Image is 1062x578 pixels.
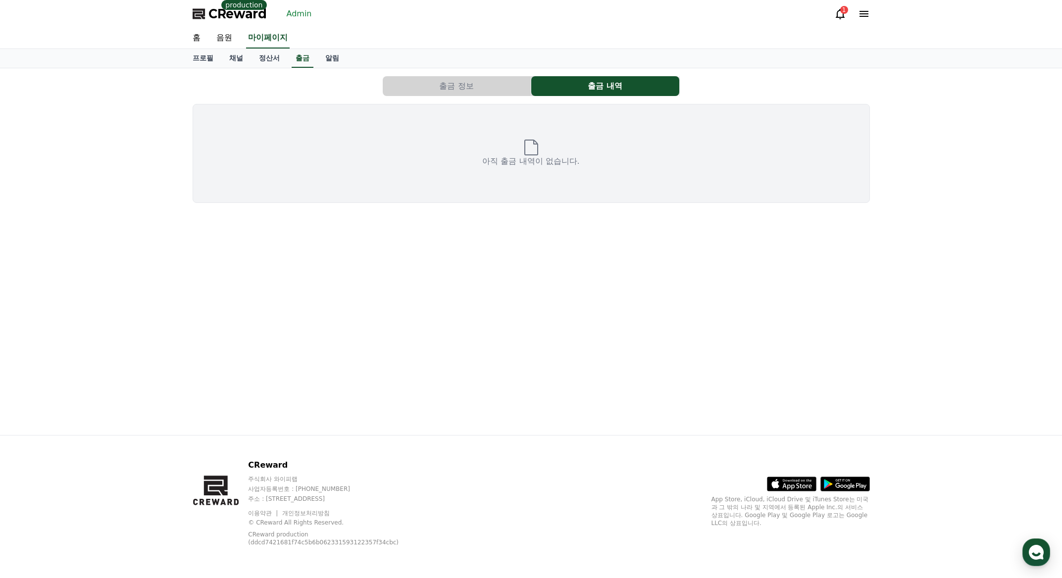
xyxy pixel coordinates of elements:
[711,495,870,527] p: App Store, iCloud, iCloud Drive 및 iTunes Store는 미국과 그 밖의 나라 및 지역에서 등록된 Apple Inc.의 서비스 상표입니다. Goo...
[246,28,290,48] a: 마이페이지
[248,475,422,483] p: 주식회사 와이피랩
[248,485,422,493] p: 사업자등록번호 : [PHONE_NUMBER]
[292,49,313,68] a: 출금
[282,510,330,517] a: 개인정보처리방침
[531,76,679,96] button: 출금 내역
[383,76,531,96] button: 출금 정보
[221,49,251,68] a: 채널
[840,6,848,14] div: 1
[193,6,267,22] a: CReward
[185,49,221,68] a: 프로필
[834,8,846,20] a: 1
[248,495,422,503] p: 주소 : [STREET_ADDRESS]
[208,28,240,48] a: 음원
[317,49,347,68] a: 알림
[251,49,288,68] a: 정산서
[248,459,422,471] p: CReward
[185,28,208,48] a: 홈
[248,530,406,546] p: CReward production (ddcd7421681f74c5b6b062331593122357f34cbc)
[283,6,316,22] a: Admin
[248,510,279,517] a: 이용약관
[248,519,422,527] p: © CReward All Rights Reserved.
[531,76,680,96] a: 출금 내역
[208,6,267,22] span: CReward
[482,155,579,167] p: 아직 출금 내역이 없습니다.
